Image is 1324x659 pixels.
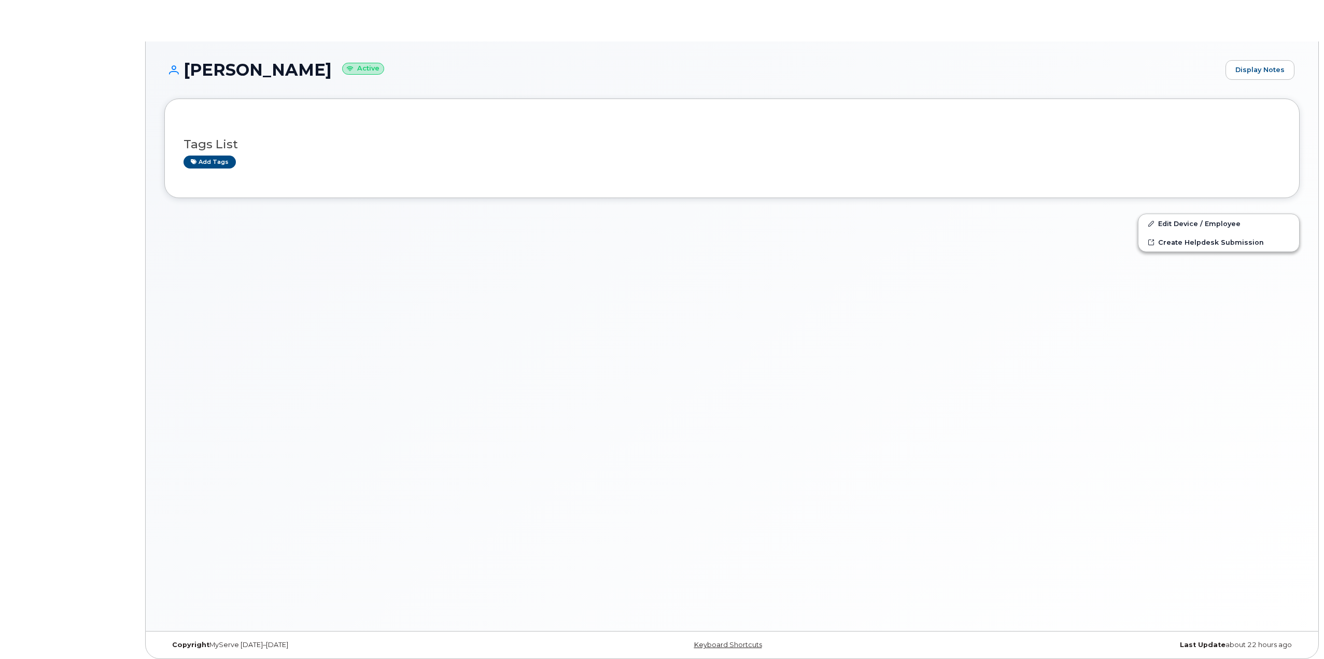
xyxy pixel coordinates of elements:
[184,138,1280,151] h3: Tags List
[1226,60,1294,80] a: Display Notes
[1138,214,1299,233] a: Edit Device / Employee
[164,641,543,649] div: MyServe [DATE]–[DATE]
[172,641,209,649] strong: Copyright
[1138,233,1299,251] a: Create Helpdesk Submission
[1180,641,1226,649] strong: Last Update
[694,641,762,649] a: Keyboard Shortcuts
[184,156,236,169] a: Add tags
[921,641,1300,649] div: about 22 hours ago
[164,61,1220,79] h1: [PERSON_NAME]
[342,63,384,75] small: Active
